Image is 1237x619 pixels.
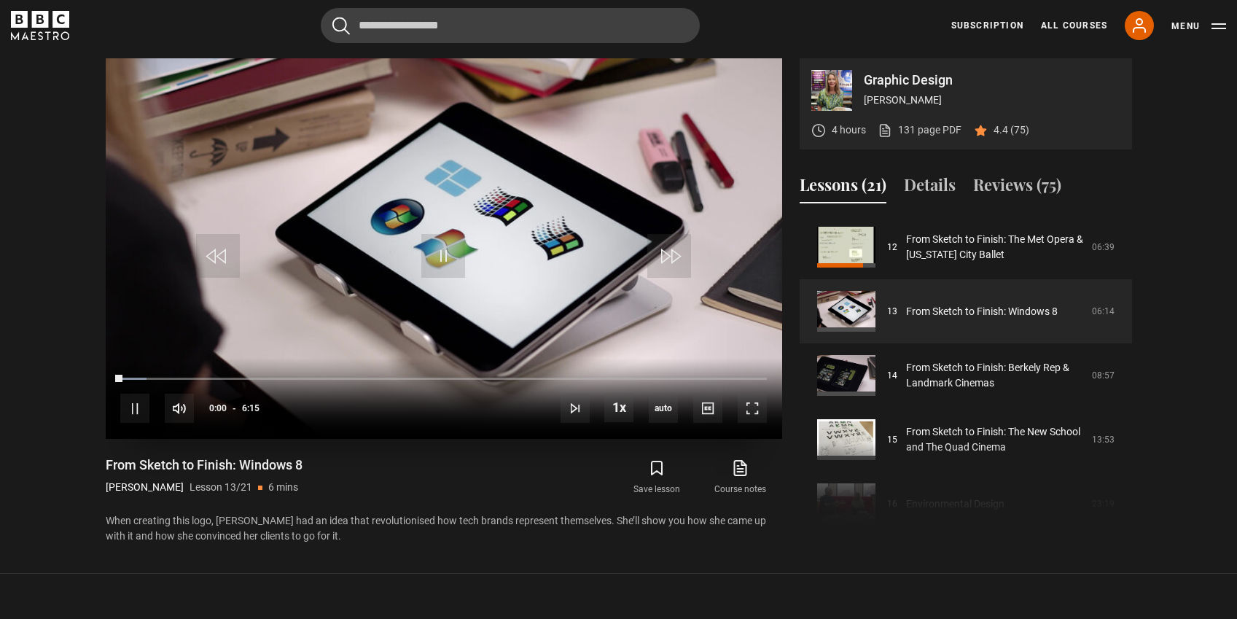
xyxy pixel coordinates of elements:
span: 0:00 [209,395,227,421]
p: [PERSON_NAME] [864,93,1120,108]
a: From Sketch to Finish: Berkely Rep & Landmark Cinemas [906,360,1083,391]
button: Save lesson [615,456,698,499]
button: Lessons (21) [800,173,886,203]
button: Fullscreen [738,394,767,423]
span: - [233,403,236,413]
button: Submit the search query [332,17,350,35]
div: Progress Bar [120,378,766,381]
a: From Sketch to Finish: Windows 8 [906,304,1058,319]
a: 131 page PDF [878,122,961,138]
a: All Courses [1041,19,1107,32]
a: From Sketch to Finish: The New School and The Quad Cinema [906,424,1083,455]
p: 4 hours [832,122,866,138]
button: Mute [165,394,194,423]
p: 4.4 (75) [994,122,1029,138]
button: Details [904,173,956,203]
input: Search [321,8,700,43]
button: Pause [120,394,149,423]
span: auto [649,394,678,423]
a: Subscription [951,19,1023,32]
p: Lesson 13/21 [190,480,252,495]
div: Current quality: 720p [649,394,678,423]
video-js: Video Player [106,58,782,439]
span: 6:15 [242,395,260,421]
button: Reviews (75) [973,173,1061,203]
button: Captions [693,394,722,423]
p: When creating this logo, [PERSON_NAME] had an idea that revolutionised how tech brands represent ... [106,513,782,544]
button: Playback Rate [604,393,633,422]
button: Next Lesson [561,394,590,423]
p: [PERSON_NAME] [106,480,184,495]
a: From Sketch to Finish: The Met Opera & [US_STATE] City Ballet [906,232,1083,262]
p: Graphic Design [864,74,1120,87]
svg: BBC Maestro [11,11,69,40]
p: 6 mins [268,480,298,495]
button: Toggle navigation [1171,19,1226,34]
a: Course notes [698,456,781,499]
h1: From Sketch to Finish: Windows 8 [106,456,303,474]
